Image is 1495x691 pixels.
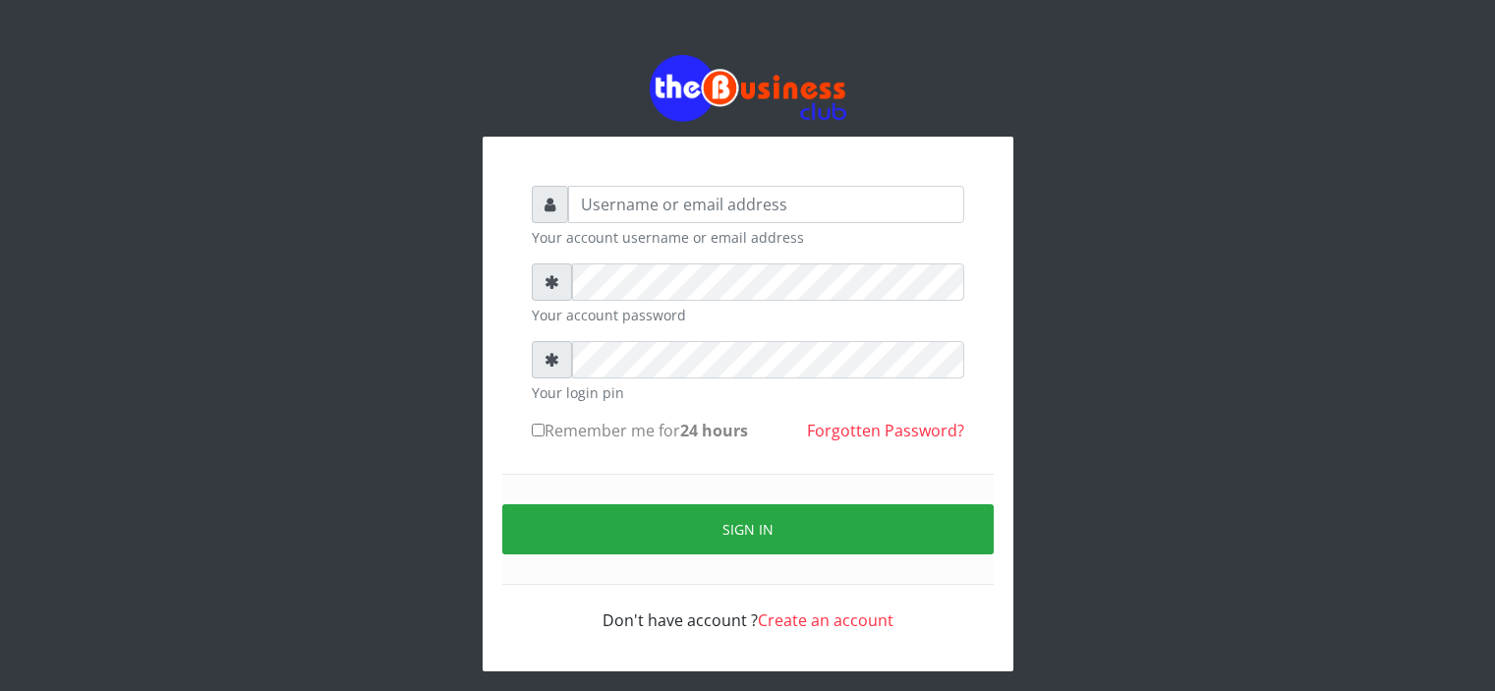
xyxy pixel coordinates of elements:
a: Create an account [758,609,893,631]
small: Your account password [532,305,964,325]
b: 24 hours [680,420,748,441]
label: Remember me for [532,419,748,442]
button: Sign in [502,504,994,554]
small: Your login pin [532,382,964,403]
div: Don't have account ? [532,585,964,632]
small: Your account username or email address [532,227,964,248]
a: Forgotten Password? [807,420,964,441]
input: Username or email address [568,186,964,223]
input: Remember me for24 hours [532,424,545,436]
